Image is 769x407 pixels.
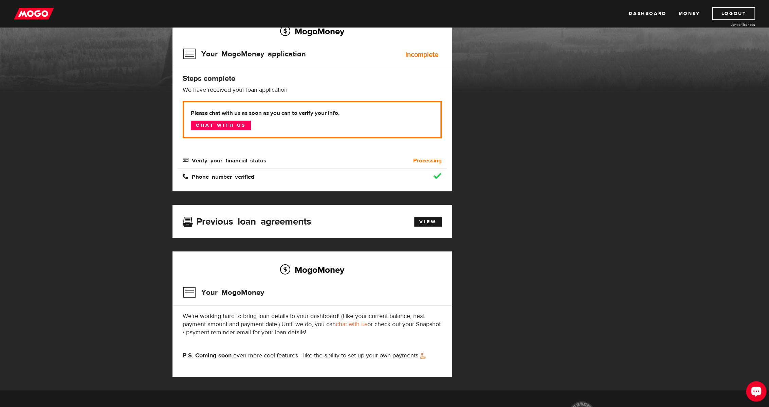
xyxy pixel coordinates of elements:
p: We're working hard to bring loan details to your dashboard! (Like your current balance, next paym... [183,312,442,337]
span: Phone number verified [183,173,254,179]
h3: Your MogoMoney [183,284,264,301]
span: Verify your financial status [183,157,266,163]
a: Chat with us [191,121,251,130]
b: Processing [413,157,442,165]
h2: MogoMoney [183,263,442,277]
h2: MogoMoney [183,24,442,38]
a: Dashboard [629,7,666,20]
img: mogo_logo-11ee424be714fa7cbb0f0f49df9e16ec.png [14,7,54,20]
h4: Steps complete [183,74,442,83]
a: Money [678,7,700,20]
b: Please chat with us as soon as you can to verify your info. [191,109,434,117]
img: strong arm emoji [420,353,426,359]
p: even more cool features—like the ability to set up your own payments [183,352,442,360]
p: We have received your loan application [183,86,442,94]
div: Incomplete [405,51,438,58]
a: Logout [712,7,755,20]
iframe: LiveChat chat widget [740,378,769,407]
a: View [414,217,442,227]
strong: P.S. Coming soon: [183,352,233,359]
a: Lender licences [704,22,755,27]
h3: Previous loan agreements [183,216,311,225]
h3: Your MogoMoney application [183,45,306,63]
a: chat with us [336,320,367,328]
